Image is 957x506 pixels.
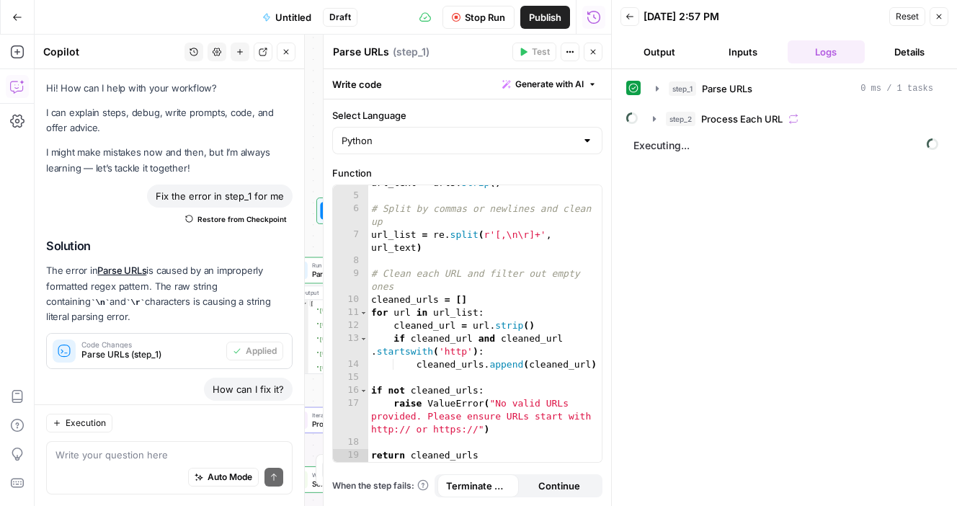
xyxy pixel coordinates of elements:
[91,298,110,307] code: \n
[896,10,919,23] span: Reset
[332,166,602,180] label: Function
[669,81,696,96] span: step_1
[81,348,221,361] span: Parse URLs (step_1)
[333,267,368,293] div: 9
[515,78,584,91] span: Generate with AI
[620,40,698,63] button: Output
[147,185,293,208] div: Fix the error in step_1 for me
[333,190,368,203] div: 5
[312,269,427,280] span: Parse URLs
[333,371,368,384] div: 15
[333,45,389,59] textarea: Parse URLs
[647,77,942,100] button: 0 ms / 1 tasks
[333,319,368,332] div: 12
[81,341,221,348] span: Code Changes
[497,75,602,94] button: Generate with AI
[46,263,293,324] p: The error in is caused by an improperly formatted regex pattern. The raw string containing and ch...
[360,384,368,397] span: Toggle code folding, rows 16 through 17
[520,6,570,29] button: Publish
[246,345,277,358] span: Applied
[312,411,427,420] span: Iteration
[332,108,602,123] label: Select Language
[204,378,293,401] div: How can I fix it?
[333,254,368,267] div: 8
[333,397,368,436] div: 17
[312,478,427,489] span: Scrape Page Content
[97,265,146,276] a: Parse URLs
[519,474,600,497] button: Continue
[333,203,368,228] div: 6
[446,479,510,493] span: Terminate Workflow
[393,45,429,59] span: ( step_1 )
[46,414,112,432] button: Execution
[333,293,368,306] div: 10
[360,332,368,345] span: Toggle code folding, rows 13 through 14
[208,471,252,484] span: Auto Mode
[333,449,368,462] div: 19
[442,6,515,29] button: Stop Run
[43,45,180,59] div: Copilot
[329,11,351,24] span: Draft
[197,213,287,225] span: Restore from Checkpoint
[512,43,556,61] button: Test
[333,358,368,371] div: 14
[666,112,695,126] span: step_2
[701,112,783,126] span: Process Each URL
[889,7,925,26] button: Reset
[871,40,948,63] button: Details
[529,10,561,25] span: Publish
[704,40,782,63] button: Inputs
[126,298,145,307] code: \r
[333,436,368,449] div: 18
[254,6,320,29] button: Untitled
[332,479,429,492] a: When the step fails:
[46,105,293,136] p: I can explain steps, debug, write prompts, code, and offer advice.
[312,470,427,479] span: Web Page Scrape
[312,419,427,430] span: Process Each URL
[333,332,368,358] div: 13
[465,10,505,25] span: Stop Run
[342,133,576,148] input: Python
[46,81,293,96] p: Hi! How can I help with your workflow?
[333,384,368,397] div: 16
[188,468,259,487] button: Auto Mode
[860,82,933,95] span: 0 ms / 1 tasks
[226,342,283,360] button: Applied
[66,417,106,430] span: Execution
[333,306,368,319] div: 11
[532,45,550,58] span: Test
[275,10,311,25] span: Untitled
[629,134,943,157] span: Executing...
[702,81,752,96] span: Parse URLs
[324,69,611,99] div: Write code
[46,145,293,175] p: I might make mistakes now and then, but I’m always learning — let’s tackle it together!
[360,306,368,319] span: Toggle code folding, rows 11 through 14
[179,210,293,228] button: Restore from Checkpoint
[538,479,580,493] span: Continue
[312,261,427,270] span: Run Code · Python
[788,40,865,63] button: Logs
[46,239,293,253] h2: Solution
[333,228,368,254] div: 7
